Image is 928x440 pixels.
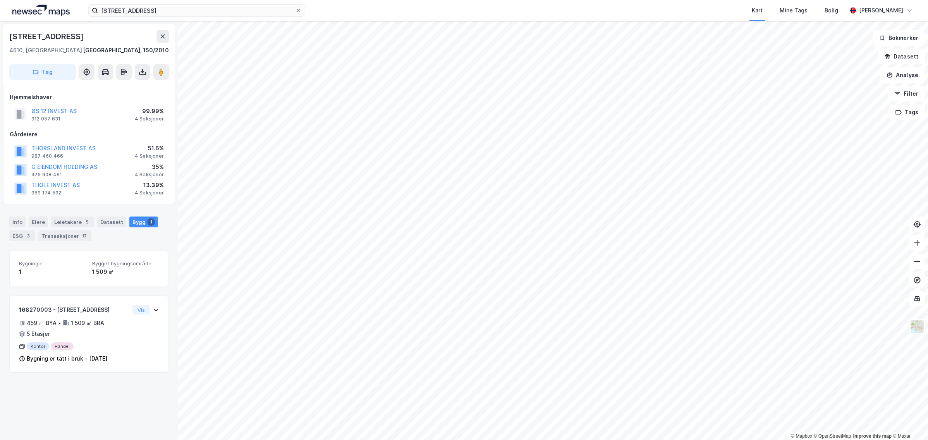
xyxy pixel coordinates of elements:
[873,30,925,46] button: Bokmerker
[129,217,158,227] div: Bygg
[9,46,82,55] div: 4610, [GEOGRAPHIC_DATA]
[38,230,91,241] div: Transaksjoner
[71,318,104,328] div: 1 509 ㎡ BRA
[10,130,168,139] div: Gårdeiere
[135,190,164,196] div: 4 Seksjoner
[10,93,168,102] div: Hjemmelshaver
[9,217,26,227] div: Info
[132,305,150,315] button: Vis
[9,230,35,241] div: ESG
[12,5,70,16] img: logo.a4113a55bc3d86da70a041830d287a7e.svg
[92,260,159,267] span: Bygget bygningsområde
[135,107,164,116] div: 99.99%
[780,6,808,15] div: Mine Tags
[135,162,164,172] div: 35%
[19,267,86,277] div: 1
[31,116,60,122] div: 912 057 631
[880,67,925,83] button: Analyse
[825,6,838,15] div: Bolig
[910,319,925,334] img: Z
[24,232,32,240] div: 3
[791,433,812,439] a: Mapbox
[51,217,94,227] div: Leietakere
[29,217,48,227] div: Eiere
[19,260,86,267] span: Bygninger
[889,403,928,440] iframe: Chat Widget
[878,49,925,64] button: Datasett
[27,329,50,339] div: 5 Etasjer
[83,218,91,226] div: 5
[889,403,928,440] div: Kontrollprogram for chat
[147,218,155,226] div: 1
[31,153,63,159] div: 987 460 466
[81,232,88,240] div: 17
[98,5,296,16] input: Søk på adresse, matrikkel, gårdeiere, leietakere eller personer
[135,116,164,122] div: 4 Seksjoner
[135,153,164,159] div: 4 Seksjoner
[853,433,892,439] a: Improve this map
[27,354,107,363] div: Bygning er tatt i bruk - [DATE]
[752,6,763,15] div: Kart
[9,30,85,43] div: [STREET_ADDRESS]
[97,217,126,227] div: Datasett
[135,144,164,153] div: 51.6%
[859,6,903,15] div: [PERSON_NAME]
[135,180,164,190] div: 13.39%
[27,318,57,328] div: 459 ㎡ BYA
[814,433,851,439] a: OpenStreetMap
[83,46,169,55] div: [GEOGRAPHIC_DATA], 150/2010
[19,305,129,315] div: 168270003 - [STREET_ADDRESS]
[888,86,925,101] button: Filter
[31,172,62,178] div: 975 908 461
[135,172,164,178] div: 4 Seksjoner
[889,105,925,120] button: Tags
[92,267,159,277] div: 1 509 ㎡
[58,320,61,326] div: •
[31,190,61,196] div: 989 174 592
[9,64,76,80] button: Tag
